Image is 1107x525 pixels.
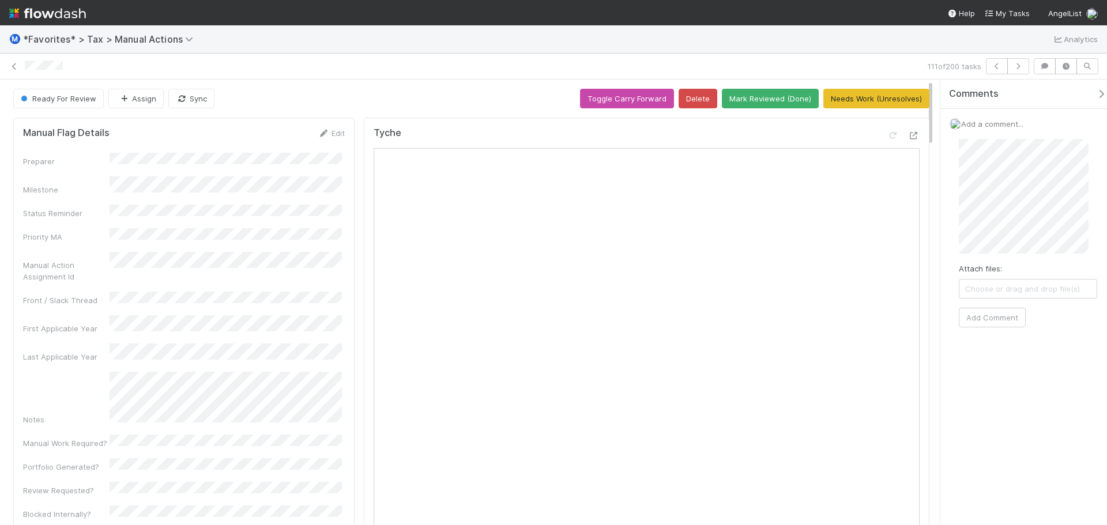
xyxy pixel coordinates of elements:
h5: Tyche [374,127,401,139]
img: avatar_cfa6ccaa-c7d9-46b3-b608-2ec56ecf97ad.png [950,118,961,130]
div: Help [947,7,975,19]
a: My Tasks [984,7,1030,19]
button: Delete [679,89,717,108]
button: Assign [108,89,164,108]
span: Ⓜ️ [9,34,21,44]
div: Last Applicable Year [23,351,110,362]
div: Milestone [23,184,110,195]
div: Front / Slack Thread [23,294,110,306]
span: Choose or drag and drop file(s) [959,280,1097,298]
div: Status Reminder [23,207,110,219]
div: Manual Work Required? [23,437,110,449]
button: Needs Work (Unresolves) [823,89,929,108]
div: Portfolio Generated? [23,461,110,473]
div: Notes [23,414,110,425]
h5: Manual Flag Details [23,127,110,139]
span: My Tasks [984,9,1030,18]
a: Analytics [1052,32,1098,46]
div: First Applicable Year [23,323,110,334]
img: logo-inverted-e16ddd16eac7371096b0.svg [9,3,86,23]
span: Add a comment... [961,119,1023,129]
div: Manual Action Assignment Id [23,259,110,282]
button: Toggle Carry Forward [580,89,674,108]
span: Comments [949,88,999,100]
button: Sync [168,89,214,108]
button: Add Comment [959,308,1026,327]
div: Review Requested? [23,485,110,496]
button: Mark Reviewed (Done) [722,89,819,108]
span: 111 of 200 tasks [928,61,981,72]
div: Preparer [23,156,110,167]
div: Priority MA [23,231,110,243]
label: Attach files: [959,263,1002,274]
span: *Favorites* > Tax > Manual Actions [23,33,199,45]
img: avatar_cfa6ccaa-c7d9-46b3-b608-2ec56ecf97ad.png [1086,8,1098,20]
div: Blocked Internally? [23,508,110,520]
span: AngelList [1048,9,1082,18]
a: Edit [318,129,345,138]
